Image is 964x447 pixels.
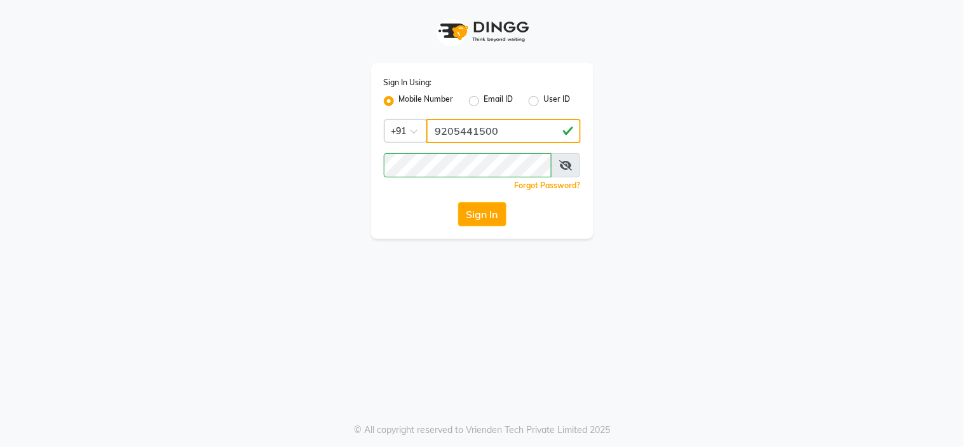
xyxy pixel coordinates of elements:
label: User ID [544,93,571,109]
button: Sign In [458,202,506,226]
label: Sign In Using: [384,77,432,88]
input: Username [426,119,581,143]
img: logo1.svg [431,13,533,50]
label: Mobile Number [399,93,454,109]
a: Forgot Password? [515,181,581,190]
input: Username [384,153,552,177]
label: Email ID [484,93,513,109]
